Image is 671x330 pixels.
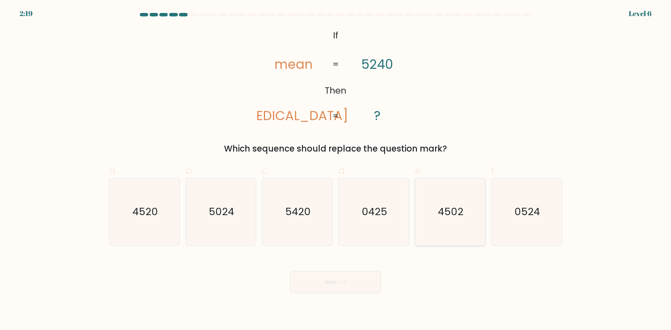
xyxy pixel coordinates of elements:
tspan: = [332,110,339,122]
div: Which sequence should replace the question mark? [113,142,558,155]
span: b. [186,164,194,177]
text: 5420 [285,205,311,219]
tspan: [MEDICAL_DATA] [239,107,348,125]
span: e. [415,164,423,177]
tspan: 5240 [361,55,393,73]
span: a. [109,164,117,177]
text: 0425 [362,205,387,219]
button: Next [290,271,381,293]
tspan: ? [374,107,381,125]
div: 2:19 [20,8,33,19]
tspan: = [332,58,339,71]
text: 4520 [132,205,158,219]
span: f. [491,164,496,177]
span: c. [262,164,269,177]
text: 4502 [438,205,463,219]
tspan: If [333,29,338,42]
svg: @import url('[URL][DOMAIN_NAME]); [255,27,416,126]
div: Level 6 [629,8,651,19]
span: d. [338,164,347,177]
tspan: mean [274,55,313,73]
tspan: Then [325,85,346,97]
text: 5024 [209,205,234,219]
text: 0524 [514,205,540,219]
